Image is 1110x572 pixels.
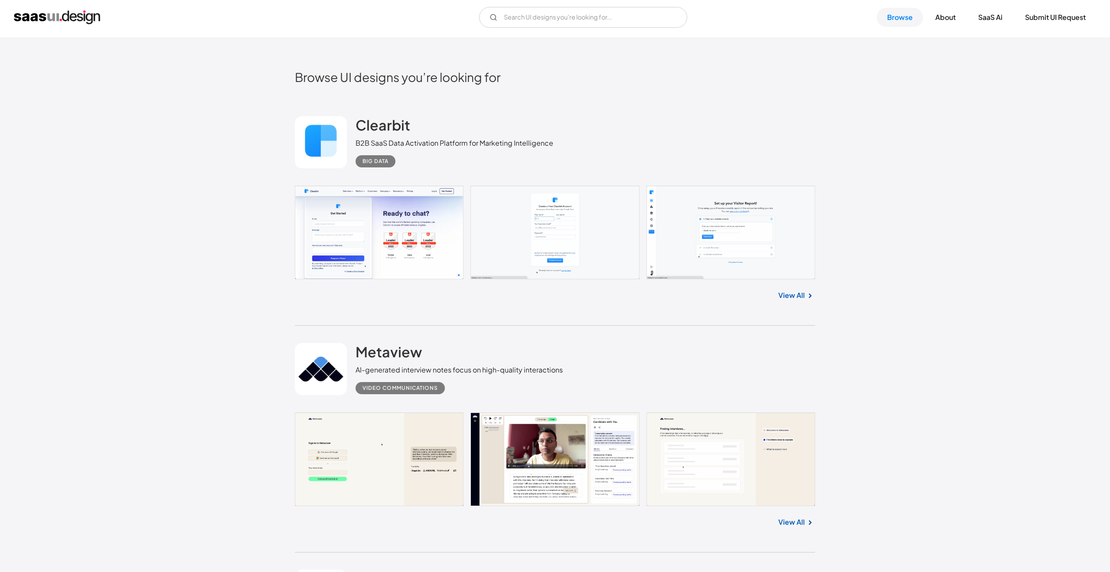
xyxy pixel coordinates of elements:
a: About [925,8,966,27]
h2: Metaview [356,343,422,360]
div: B2B SaaS Data Activation Platform for Marketing Intelligence [356,138,553,148]
a: Clearbit [356,116,410,138]
a: View All [778,290,805,301]
input: Search UI designs you're looking for... [479,7,687,28]
div: AI-generated interview notes focus on high-quality interactions [356,365,563,375]
div: Video Communications [362,383,438,393]
a: Submit UI Request [1015,8,1096,27]
div: Big Data [362,156,388,167]
a: Metaview [356,343,422,365]
a: home [14,10,100,24]
a: SaaS Ai [968,8,1013,27]
a: Browse [877,8,923,27]
h2: Clearbit [356,116,410,134]
form: Email Form [479,7,687,28]
a: View All [778,517,805,527]
h2: Browse UI designs you’re looking for [295,69,815,85]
